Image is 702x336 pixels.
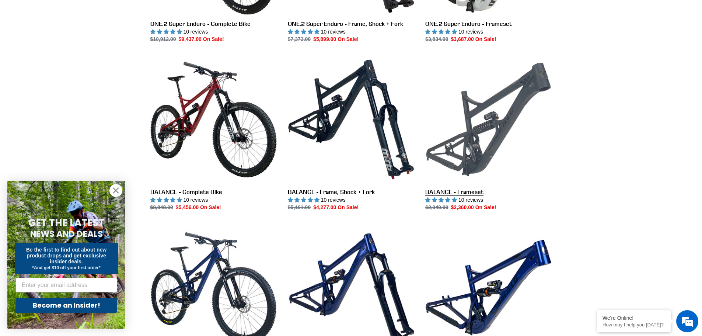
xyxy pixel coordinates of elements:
span: We're online! [43,93,102,167]
div: Chat with us now [49,41,135,51]
span: NEWS AND DEALS [30,228,103,240]
button: Close dialog [109,184,122,197]
p: How may I help you today? [603,322,665,328]
img: d_696896380_company_1647369064580_696896380 [24,37,42,55]
span: *And get $10 off your first order* [32,265,100,270]
div: Navigation go back [8,41,19,52]
span: GET THE LATEST [28,216,104,229]
span: Be the first to find out about new product drops and get exclusive insider deals. [26,247,107,264]
input: Enter your email address [15,278,117,292]
div: We're Online! [603,315,665,321]
textarea: Type your message and hit 'Enter' [4,201,140,227]
button: Become an Insider! [15,298,117,313]
div: Minimize live chat window [121,4,139,21]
